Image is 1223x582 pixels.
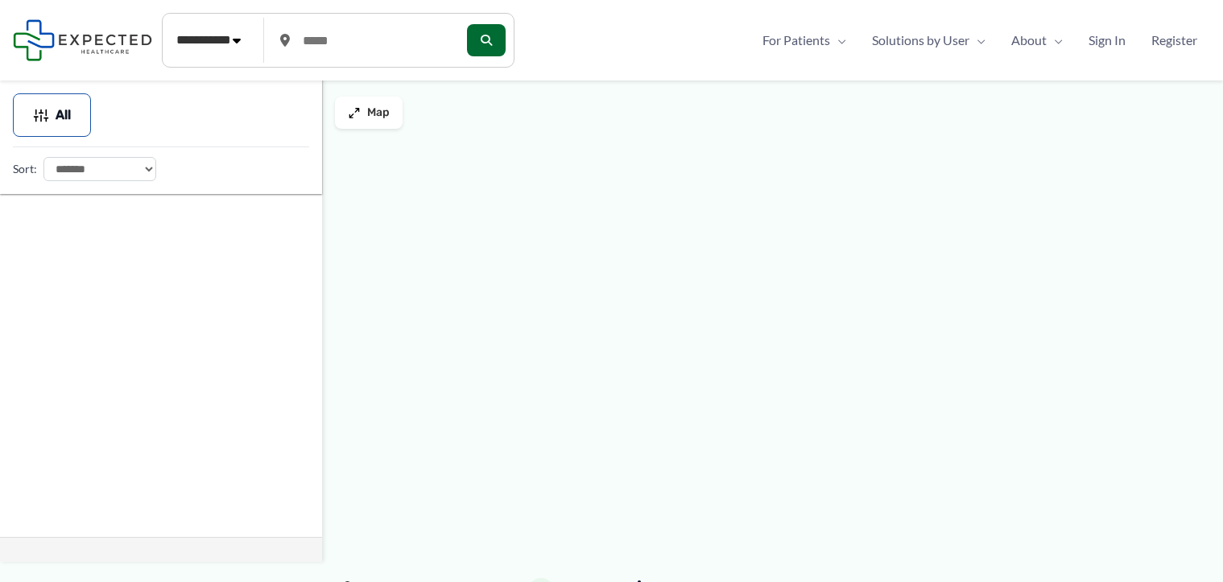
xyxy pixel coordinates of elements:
[13,159,37,180] label: Sort:
[830,28,846,52] span: Menu Toggle
[1151,28,1197,52] span: Register
[1089,28,1126,52] span: Sign In
[1011,28,1047,52] span: About
[367,106,390,120] span: Map
[13,19,152,60] img: Expected Healthcare Logo - side, dark font, small
[762,28,830,52] span: For Patients
[1047,28,1063,52] span: Menu Toggle
[969,28,985,52] span: Menu Toggle
[1138,28,1210,52] a: Register
[56,109,71,121] span: All
[348,106,361,119] img: Maximize
[750,28,859,52] a: For PatientsMenu Toggle
[859,28,998,52] a: Solutions by UserMenu Toggle
[1076,28,1138,52] a: Sign In
[13,93,91,137] button: All
[872,28,969,52] span: Solutions by User
[33,107,49,123] img: Filter
[335,97,403,129] button: Map
[998,28,1076,52] a: AboutMenu Toggle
